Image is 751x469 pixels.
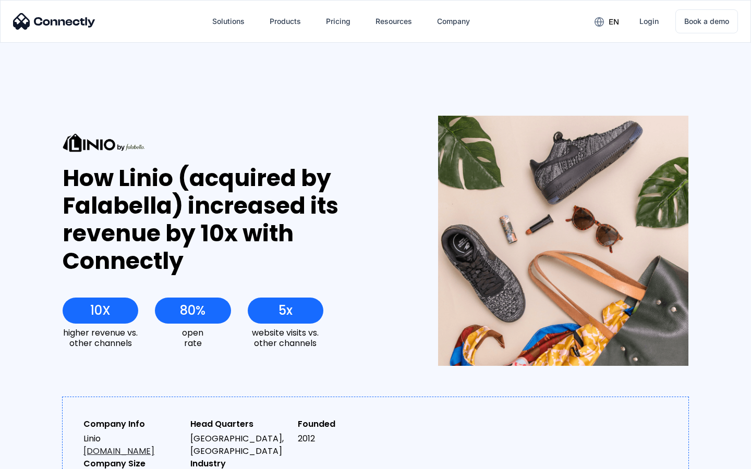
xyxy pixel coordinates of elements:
ul: Language list [21,451,63,465]
aside: Language selected: English [10,451,63,465]
div: Company [437,14,470,29]
div: 2012 [298,433,396,445]
div: open rate [155,328,231,348]
img: Connectly Logo [13,13,95,30]
div: 10X [90,303,111,318]
a: Login [631,9,667,34]
div: 80% [180,303,205,318]
div: higher revenue vs. other channels [63,328,138,348]
div: Head Quarters [190,418,289,430]
div: [GEOGRAPHIC_DATA], [GEOGRAPHIC_DATA] [190,433,289,458]
div: Products [270,14,301,29]
div: Founded [298,418,396,430]
a: Book a demo [675,9,738,33]
div: Linio [83,433,182,458]
div: Solutions [212,14,245,29]
div: Resources [375,14,412,29]
div: Pricing [326,14,350,29]
div: How Linio (acquired by Falabella) increased its revenue by 10x with Connectly [63,165,400,275]
div: 5x [278,303,293,318]
div: website visits vs. other channels [248,328,323,348]
div: Login [639,14,659,29]
a: [DOMAIN_NAME] [83,445,154,457]
div: Company Info [83,418,182,430]
div: en [609,15,619,29]
a: Pricing [318,9,359,34]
